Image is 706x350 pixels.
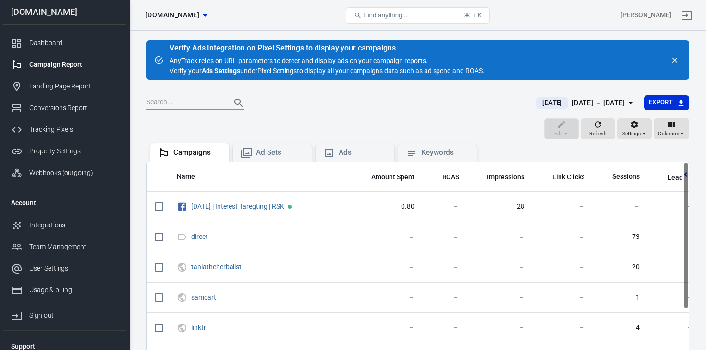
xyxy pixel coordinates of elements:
[612,172,640,182] span: Sessions
[475,323,524,333] span: －
[421,148,469,158] div: Keywords
[552,173,585,182] span: Link Clicks
[29,168,119,178] div: Webhooks (outgoing)
[600,232,640,242] span: 73
[146,97,223,109] input: Search...
[621,10,671,20] div: Account id: C21CTY1k
[654,118,689,139] button: Columns
[29,38,119,48] div: Dashboard
[29,242,119,252] div: Team Management
[191,324,206,331] a: linktr
[170,44,485,76] div: AnyTrack relies on URL parameters to detect and display ads on your campaign reports. Verify your...
[29,285,119,295] div: Usage & billing
[227,91,250,114] button: Search
[359,202,414,212] span: 0.80
[371,171,414,183] span: The estimated total amount of money you've spent on your campaign, ad set or ad during its schedule.
[191,233,209,240] span: direct
[655,323,693,333] span: －
[29,311,119,321] div: Sign out
[359,232,414,242] span: －
[177,322,187,334] svg: UTM & Web Traffic
[3,236,126,258] a: Team Management
[173,148,221,158] div: Campaigns
[177,262,187,273] svg: UTM & Web Traffic
[683,170,693,179] svg: This column is calculated from AnyTrack real-time data
[3,119,126,140] a: Tracking Pixels
[655,232,693,242] span: 1
[442,171,460,183] span: The total return on ad spend
[589,129,607,138] span: Refresh
[3,97,126,119] a: Conversions Report
[191,203,286,210] span: Sept 29 | Interest Taregting | RSK
[191,263,242,271] a: taniatheherbalist
[3,8,126,16] div: [DOMAIN_NAME]
[581,118,615,139] button: Refresh
[644,95,689,110] button: Export
[339,148,387,158] div: Ads
[668,173,683,183] span: Lead
[177,172,195,182] span: Name
[170,43,485,53] div: Verify Ads Integration on Pixel Settings to display your campaigns
[487,173,524,182] span: Impressions
[600,262,640,272] span: 20
[191,263,243,270] span: taniatheherbalist
[529,95,644,111] button: [DATE][DATE] － [DATE]
[191,202,284,210] a: [DATE] | Interest Taregting | RSK
[191,293,216,301] a: samcart
[475,171,524,183] span: The number of times your ads were on screen.
[600,323,640,333] span: 4
[177,292,187,303] svg: UTM & Web Traffic
[552,171,585,183] span: The number of clicks on links within the ad that led to advertiser-specified destinations
[475,262,524,272] span: －
[3,32,126,54] a: Dashboard
[655,202,693,212] span: －
[359,262,414,272] span: －
[540,323,585,333] span: －
[464,12,482,19] div: ⌘ + K
[572,97,625,109] div: [DATE] － [DATE]
[359,171,414,183] span: The estimated total amount of money you've spent on your campaign, ad set or ad during its schedule.
[202,67,241,75] strong: Ads Settings
[177,172,207,182] span: Name
[3,301,126,326] a: Sign out
[540,202,585,212] span: －
[256,148,304,158] div: Ad Sets
[29,125,119,135] div: Tracking Pixels
[487,171,524,183] span: The number of times your ads were on screen.
[3,54,126,75] a: Campaign Report
[617,118,652,139] button: Settings
[29,103,119,113] div: Conversions Report
[430,262,460,272] span: －
[540,232,585,242] span: －
[430,232,460,242] span: －
[430,323,460,333] span: －
[655,173,683,183] span: Lead
[442,173,460,182] span: ROAS
[288,205,292,209] span: Active
[191,324,207,331] span: linktr
[3,279,126,301] a: Usage & billing
[655,293,693,302] span: －
[3,258,126,279] a: User Settings
[29,220,119,230] div: Integrations
[540,293,585,302] span: －
[3,191,126,214] li: Account
[540,171,585,183] span: The number of clicks on links within the ad that led to advertiser-specified destinations
[655,262,693,272] span: 1
[257,66,297,76] a: Pixel Settings
[142,6,211,24] button: [DOMAIN_NAME]
[673,303,696,326] iframe: Intercom live chat
[29,263,119,274] div: User Settings
[346,7,490,24] button: Find anything...⌘ + K
[658,129,679,138] span: Columns
[29,60,119,70] div: Campaign Report
[359,323,414,333] span: －
[430,293,460,302] span: －
[146,9,199,21] span: taniatheherbalist.com
[540,262,585,272] span: －
[430,202,460,212] span: －
[475,232,524,242] span: －
[430,171,460,183] span: The total return on ad spend
[191,233,208,240] a: direct
[600,293,640,302] span: 1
